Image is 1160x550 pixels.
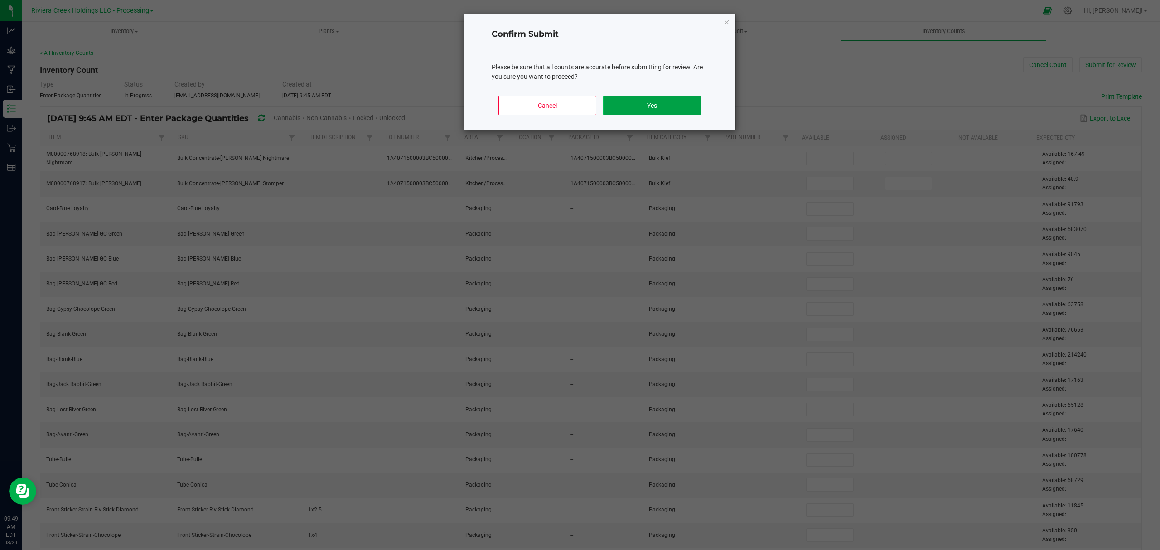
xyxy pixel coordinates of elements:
[498,96,596,115] button: Cancel
[9,478,36,505] iframe: Resource center
[724,16,730,27] button: Close
[603,96,701,115] button: Yes
[492,63,708,82] div: Please be sure that all counts are accurate before submitting for review. Are you sure you want t...
[492,29,708,40] h4: Confirm Submit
